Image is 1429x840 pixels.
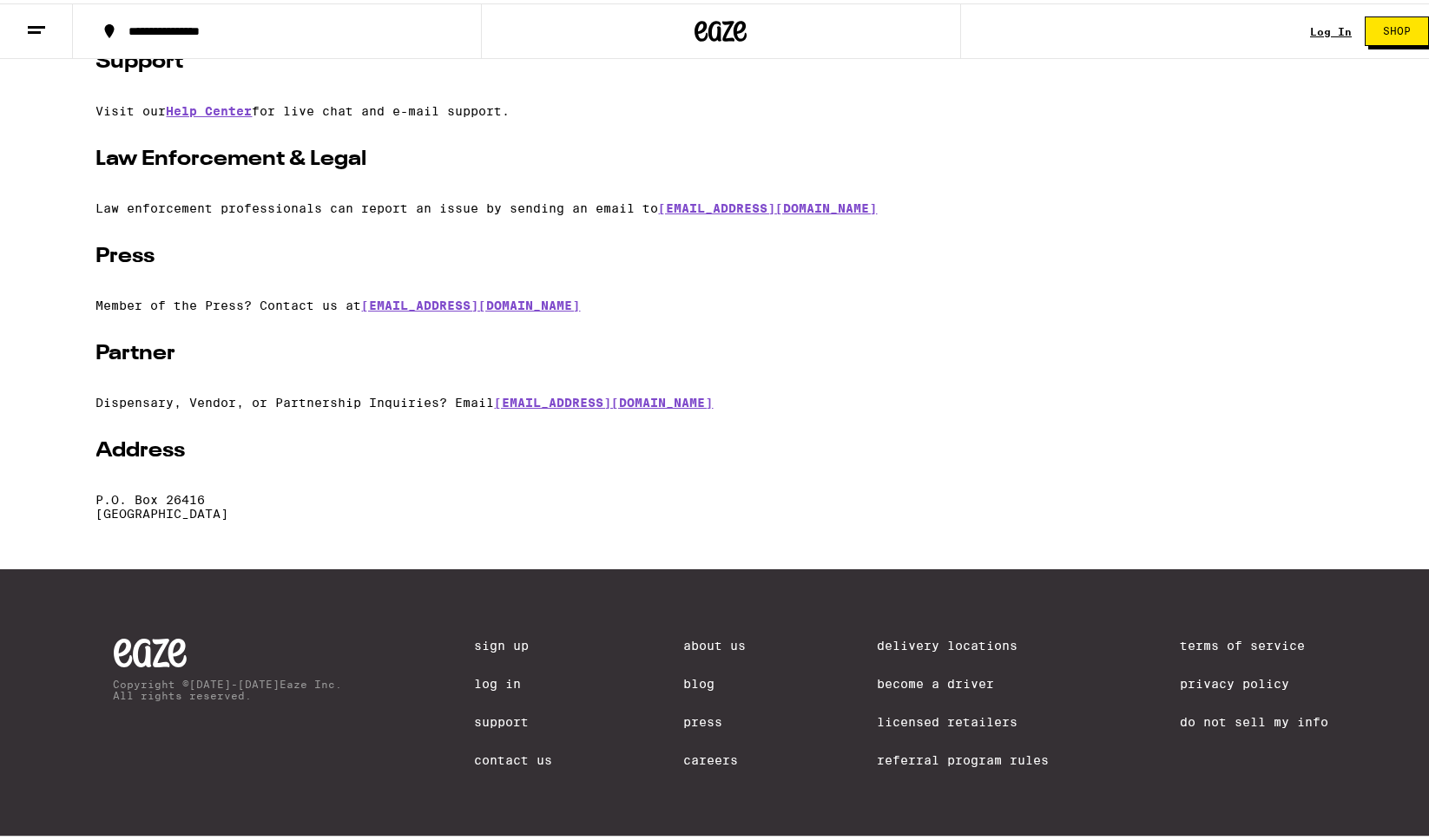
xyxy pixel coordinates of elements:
[877,712,1049,725] a: Licensed Retailers
[1365,13,1429,43] button: Shop
[167,101,253,115] a: Help Center
[96,45,1347,73] h2: Support
[1181,635,1329,649] a: Terms of Service
[474,712,552,725] a: Support
[474,750,552,764] a: Contact Us
[1383,23,1411,33] span: Shop
[362,295,581,309] a: [EMAIL_ADDRESS][DOMAIN_NAME]
[1181,673,1329,687] a: Privacy Policy
[683,635,746,649] a: About Us
[877,635,1049,649] a: Delivery Locations
[659,198,878,212] a: [EMAIL_ADDRESS][DOMAIN_NAME]
[96,198,1347,212] p: Law enforcement professionals can report an issue by sending an email to
[1181,712,1329,725] a: Do Not Sell My Info
[683,750,746,764] a: Careers
[96,295,1347,309] p: Member of the Press? Contact us at
[96,434,1347,462] h2: Address
[114,675,343,698] p: Copyright © [DATE]-[DATE] Eaze Inc. All rights reserved.
[96,240,1347,267] h2: Press
[96,337,1347,364] h2: Partner
[96,101,1347,115] p: Visit our for live chat and e-mail support.
[495,392,714,406] a: [EMAIL_ADDRESS][DOMAIN_NAME]
[474,673,552,687] a: Log In
[877,750,1049,764] a: Referral Program Rules
[96,142,1347,170] h2: Law Enforcement & Legal
[1310,23,1352,34] a: Log In
[683,712,746,725] a: Press
[683,673,746,687] a: Blog
[96,489,1347,517] p: P.O. Box 26416 [GEOGRAPHIC_DATA]
[474,635,552,649] a: Sign Up
[96,392,1347,406] p: Dispensary, Vendor, or Partnership Inquiries? Email
[877,673,1049,687] a: Become a Driver
[10,12,125,26] span: Hi. Need any help?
